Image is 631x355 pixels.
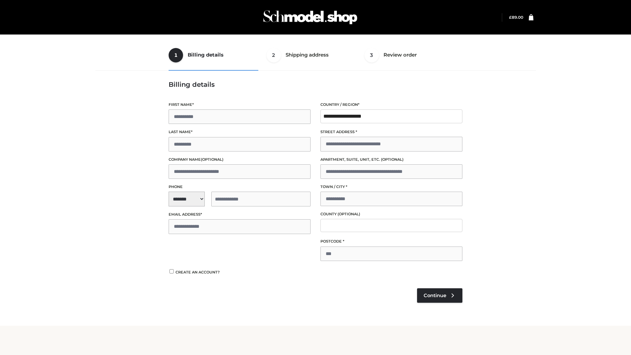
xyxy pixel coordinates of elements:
[169,156,311,163] label: Company name
[320,102,462,108] label: Country / Region
[417,288,462,303] a: Continue
[320,238,462,245] label: Postcode
[381,157,404,162] span: (optional)
[169,184,311,190] label: Phone
[169,81,462,88] h3: Billing details
[509,15,523,20] a: £89.00
[201,157,223,162] span: (optional)
[424,293,446,298] span: Continue
[169,129,311,135] label: Last name
[320,184,462,190] label: Town / City
[509,15,523,20] bdi: 89.00
[169,102,311,108] label: First name
[169,269,175,273] input: Create an account?
[320,129,462,135] label: Street address
[320,156,462,163] label: Apartment, suite, unit, etc.
[175,270,220,274] span: Create an account?
[169,211,311,218] label: Email address
[338,212,360,216] span: (optional)
[320,211,462,217] label: County
[261,4,360,30] img: Schmodel Admin 964
[509,15,512,20] span: £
